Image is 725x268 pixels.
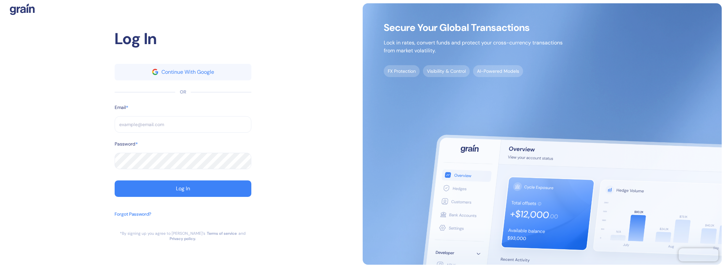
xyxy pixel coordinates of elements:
[115,207,151,231] button: Forgot Password?
[473,65,523,77] span: AI-Powered Models
[115,104,126,111] label: Email
[363,3,722,265] img: signup-main-image
[679,248,718,261] iframe: Chatra live chat
[115,116,251,133] input: example@email.com
[176,186,190,191] div: Log In
[115,64,251,80] button: googleContinue With Google
[120,231,205,236] div: *By signing up you agree to [PERSON_NAME]’s
[115,211,151,218] div: Forgot Password?
[384,65,420,77] span: FX Protection
[152,69,158,75] img: google
[238,231,246,236] div: and
[384,39,563,55] p: Lock in rates, convert funds and protect your cross-currency transactions from market volatility.
[115,141,135,147] label: Password
[180,89,186,95] div: OR
[115,180,251,197] button: Log In
[10,3,35,15] img: logo
[423,65,470,77] span: Visibility & Control
[161,69,214,75] div: Continue With Google
[170,236,196,241] a: Privacy policy.
[207,231,237,236] a: Terms of service
[115,27,251,51] div: Log In
[384,24,563,31] span: Secure Your Global Transactions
